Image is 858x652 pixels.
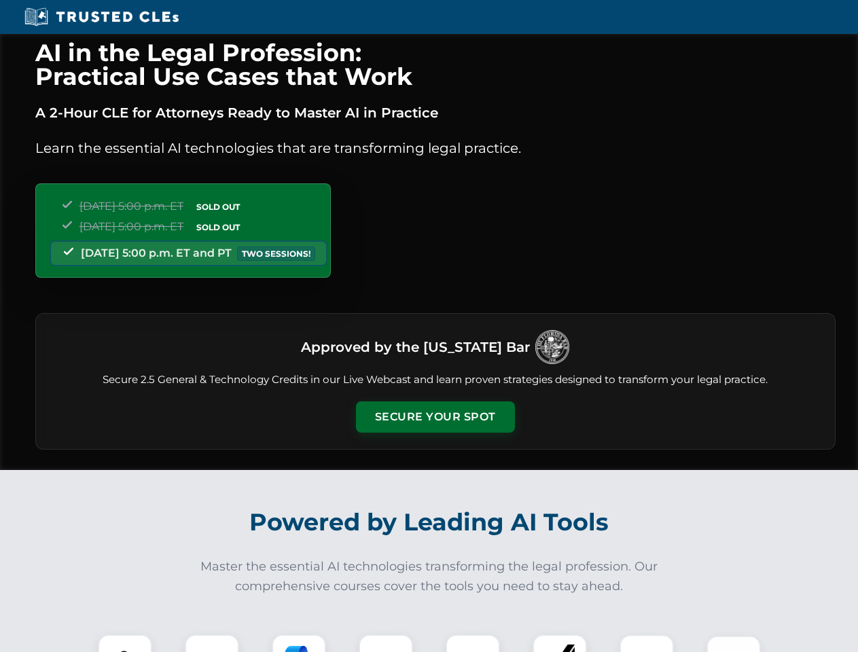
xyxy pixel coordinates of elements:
h3: Approved by the [US_STATE] Bar [301,335,530,359]
span: SOLD OUT [192,200,245,214]
p: A 2-Hour CLE for Attorneys Ready to Master AI in Practice [35,102,836,124]
img: Logo [535,330,569,364]
span: [DATE] 5:00 p.m. ET [79,200,183,213]
span: SOLD OUT [192,220,245,234]
span: [DATE] 5:00 p.m. ET [79,220,183,233]
img: Trusted CLEs [20,7,183,27]
p: Secure 2.5 General & Technology Credits in our Live Webcast and learn proven strategies designed ... [52,372,819,388]
h2: Powered by Leading AI Tools [53,499,806,546]
p: Master the essential AI technologies transforming the legal profession. Our comprehensive courses... [192,557,667,596]
p: Learn the essential AI technologies that are transforming legal practice. [35,137,836,159]
h1: AI in the Legal Profession: Practical Use Cases that Work [35,41,836,88]
button: Secure Your Spot [356,401,515,433]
